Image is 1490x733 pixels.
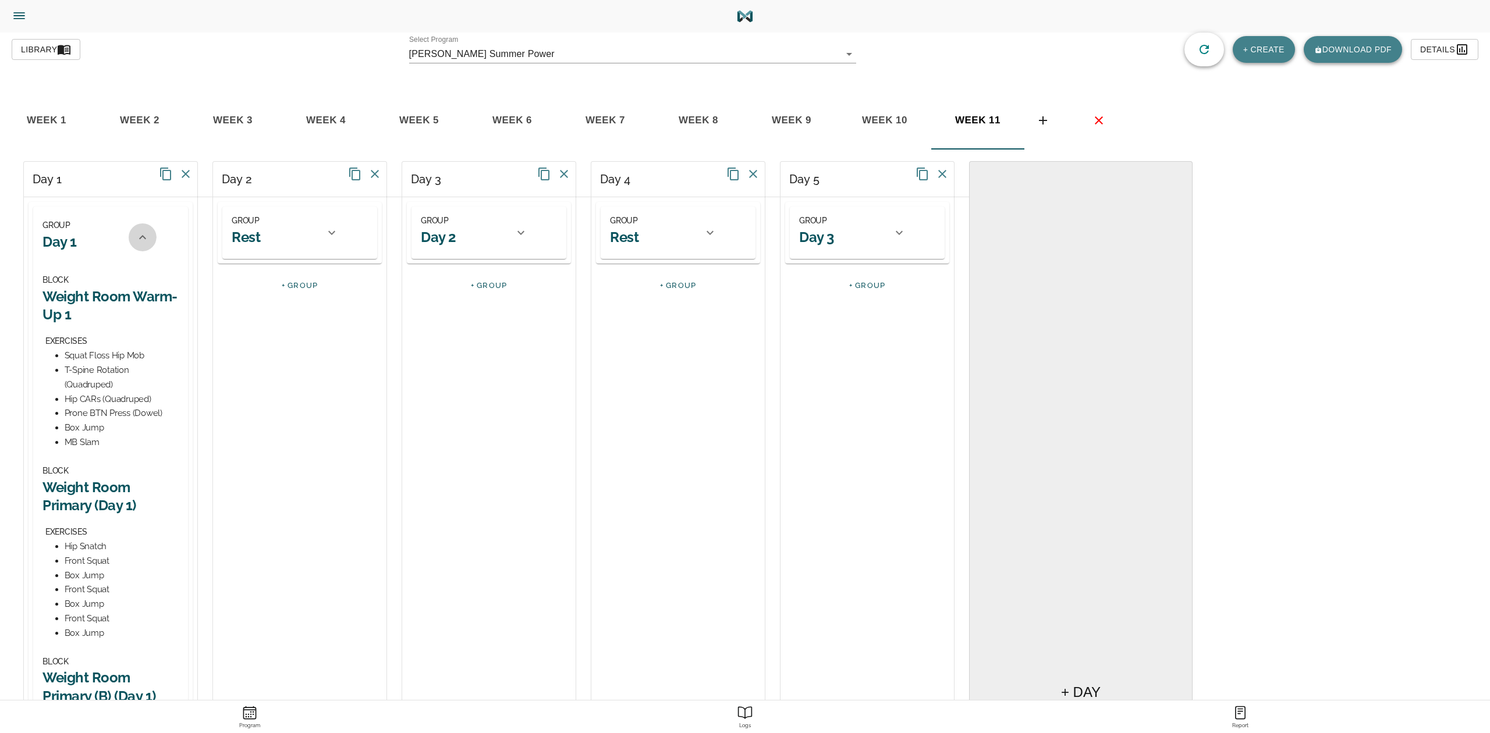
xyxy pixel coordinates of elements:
strong: Logs [500,723,991,729]
div: GROUPDay 2 [411,207,537,259]
div: GROUPRest [222,207,348,259]
div: Squat Floss Hip Mob [65,348,179,363]
div: Box Jump [65,568,179,583]
span: Download pdf [1314,42,1392,57]
ion-icon: Report [737,705,753,720]
button: downloadDownload pdf [1310,39,1396,61]
div: Prone BTN Press (Dowel) [65,406,179,421]
span: Library [21,42,71,57]
h5: + DAY [1061,683,1101,702]
span: GROUP [232,216,260,225]
ion-icon: download [1314,45,1322,54]
div: Box Jump [65,626,179,641]
span: week 9 [752,112,831,129]
div: GROUPRest [218,202,382,264]
label: Select Program [409,37,458,44]
ion-icon: Program [242,705,257,720]
img: Logo [736,8,754,25]
h2: Weight Room Primary (B) (Day 1) [42,668,179,704]
div: Day 3 [402,162,626,197]
button: Details [1411,39,1478,61]
div: EXERCISES [45,334,179,348]
div: T-Spine Rotation (Quadruped) [65,363,179,392]
h2: Day 1 [42,233,77,251]
div: Day 1 [24,162,247,197]
span: GROUP [421,216,449,225]
a: ReportLogs [498,700,993,733]
h2: Rest [232,228,260,246]
span: Details [1420,42,1469,57]
div: Front Squat [65,554,179,568]
a: ReportReport [992,700,1488,733]
a: + GROUP [282,281,318,290]
ion-icon: Side Menu [12,8,27,23]
div: Day 4 [591,162,815,197]
a: + GROUP [849,281,886,290]
span: BLOCK [42,657,69,666]
ion-icon: Report [1233,705,1248,720]
div: GROUPRest [596,202,760,264]
div: GROUPRest [601,207,726,259]
h2: Day 3 [799,228,834,246]
span: week 2 [100,112,179,129]
span: week 11 [938,112,1017,129]
span: GROUP [799,216,827,225]
span: week 4 [286,112,366,129]
span: week 6 [473,112,552,129]
span: BLOCK [42,466,69,475]
div: Hip CARs (Quadruped) [65,392,179,407]
div: Day 2 [213,162,437,197]
span: GROUP [42,220,70,230]
div: Box Jump [65,597,179,611]
strong: Report [995,723,1485,729]
div: Front Squat [65,611,179,626]
a: ProgramProgram [2,700,498,733]
div: Box Jump [65,421,179,435]
div: GROUPDay 1 [33,207,159,268]
div: [PERSON_NAME] Summer Power [409,45,856,63]
div: MB Slam [65,435,179,450]
h2: Weight Room Warm-Up 1 [42,287,179,323]
div: Hip Snatch [65,539,179,554]
span: week 8 [659,112,738,129]
div: Front Squat [65,582,179,597]
strong: Program [5,723,495,729]
div: GROUPDay 3 [785,202,949,264]
span: BLOCK [42,275,69,284]
button: + CREATE [1239,39,1289,61]
button: Library [12,39,80,61]
div: Day 5 [781,162,1004,197]
h2: Weight Room Primary (Day 1) [42,478,179,514]
div: EXERCISES [45,525,179,539]
h2: Day 2 [421,228,456,246]
span: week 10 [845,112,924,129]
span: week 7 [566,112,645,129]
span: + CREATE [1243,42,1285,57]
div: GROUPDay 3 [790,207,916,259]
span: week 1 [7,112,86,129]
div: GROUPDay 2 [407,202,571,264]
a: + GROUP [471,281,508,290]
span: week 5 [379,112,459,129]
span: GROUP [610,216,638,225]
a: + GROUP [660,281,697,290]
span: week 3 [193,112,272,129]
h2: Rest [610,228,638,246]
